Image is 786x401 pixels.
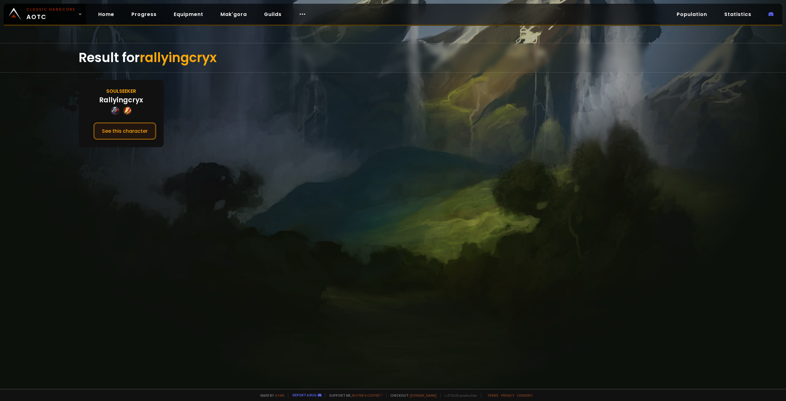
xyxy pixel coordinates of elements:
[126,8,161,21] a: Progress
[501,393,514,398] a: Privacy
[259,8,286,21] a: Guilds
[487,393,499,398] a: Terms
[26,7,76,12] small: Classic Hardcore
[293,393,317,397] a: Report a bug
[169,8,208,21] a: Equipment
[93,8,119,21] a: Home
[99,95,143,105] div: Rallyingcryx
[719,8,756,21] a: Statistics
[140,49,217,67] span: rallyingcryx
[26,7,76,22] span: AOTC
[216,8,252,21] a: Mak'gora
[106,87,136,95] div: Soulseeker
[410,393,437,398] a: [DOMAIN_NAME]
[517,393,533,398] a: Consent
[93,122,156,140] button: See this character
[325,393,383,398] span: Support me,
[672,8,712,21] a: Population
[352,393,383,398] a: Buy me a coffee
[275,393,284,398] a: a fan
[386,393,437,398] span: Checkout
[257,393,284,398] span: Made by
[440,393,477,398] span: v. d752d5 - production
[4,4,86,25] a: Classic HardcoreAOTC
[79,43,707,72] div: Result for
